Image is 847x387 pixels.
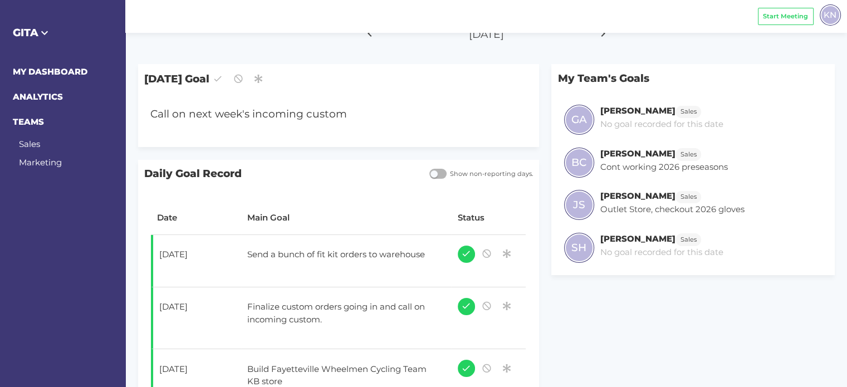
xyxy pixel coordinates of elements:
div: Main Goal [247,212,445,224]
span: [DATE] Goal [138,64,539,94]
div: KN [820,4,841,26]
span: [DATE] [469,28,504,41]
p: No goal recorded for this date [600,118,723,131]
p: No goal recorded for this date [600,246,723,259]
a: Sales [675,190,701,201]
h6: TEAMS [13,116,113,129]
div: Date [157,212,235,224]
a: Sales [19,139,40,149]
a: MY DASHBOARD [13,66,87,77]
span: Sales [680,107,697,116]
p: Outlet Store, checkout 2026 gloves [600,203,745,216]
div: Call on next week's incoming custom [144,100,501,129]
span: JS [573,197,585,213]
h6: [PERSON_NAME] [600,233,675,244]
td: [DATE] [151,235,241,287]
div: Finalize custom orders going in and call on incoming custom. [241,295,434,332]
h6: [PERSON_NAME] [600,105,675,116]
a: ANALYTICS [13,91,63,102]
span: Sales [680,150,697,159]
h5: GITA [13,25,113,41]
span: Sales [680,235,697,244]
span: Sales [680,192,697,202]
div: Status [458,212,520,224]
a: Sales [675,148,701,159]
p: My Team's Goals [551,64,834,92]
span: Show non-reporting days. [447,169,533,179]
h6: [PERSON_NAME] [600,190,675,201]
h6: [PERSON_NAME] [600,148,675,159]
a: Sales [675,233,701,244]
span: GA [571,112,587,128]
div: Send a bunch of fit kit orders to warehouse [241,242,434,270]
td: [DATE] [151,287,241,350]
span: SH [571,240,586,256]
span: BC [571,155,586,170]
a: Sales [675,105,701,116]
span: KN [824,8,836,21]
button: Start Meeting [758,8,814,25]
p: Cont working 2026 preseasons [600,161,728,174]
a: Marketing [19,157,62,168]
span: Daily Goal Record [138,160,423,188]
span: Start Meeting [763,12,808,21]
